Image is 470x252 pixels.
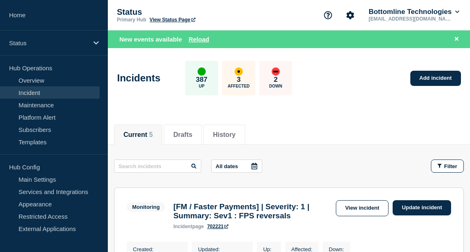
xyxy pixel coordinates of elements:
p: Status [9,39,88,46]
p: Primary Hub [117,17,146,23]
button: All dates [211,160,262,173]
p: Affected [228,84,249,88]
h1: Incidents [117,72,161,84]
p: 3 [237,76,240,84]
a: View Status Page [149,17,195,23]
span: Filter [444,163,457,169]
div: affected [235,67,243,76]
p: 2 [274,76,277,84]
a: 702221 [207,224,228,229]
button: Bottomline Technologies [367,8,461,16]
a: Add incident [410,71,461,86]
button: Support [319,7,337,24]
span: incident [173,224,192,229]
p: Status [117,7,282,17]
span: 5 [149,131,153,138]
span: Monitoring [127,202,165,212]
div: up [198,67,206,76]
input: Search incidents [114,160,201,173]
button: Account settings [342,7,359,24]
p: 387 [196,76,207,84]
button: History [213,131,235,139]
p: Down [269,84,282,88]
p: All dates [216,163,238,169]
p: page [173,224,204,229]
button: Drafts [173,131,192,139]
a: Update incident [393,200,451,215]
span: New events available [119,36,182,43]
a: View incident [336,200,389,216]
button: Filter [431,160,464,173]
button: Reload [188,36,209,43]
div: down [272,67,280,76]
button: Current 5 [123,131,153,139]
h3: [FM / Faster Payments] | Severity: 1 | Summary: Sev1 : FPS reversals [173,202,331,220]
p: Up [199,84,205,88]
p: [EMAIL_ADDRESS][DOMAIN_NAME] [367,16,453,22]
